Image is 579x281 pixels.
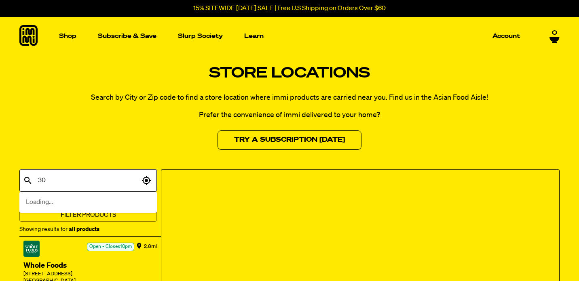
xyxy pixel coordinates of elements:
[56,17,523,55] nav: Main navigation
[492,33,520,39] p: Account
[489,30,523,42] a: Account
[19,92,560,103] p: Search by City or Zip code to find a store location where immi products are carried near you. Fin...
[23,261,157,271] div: Whole Foods
[193,5,386,12] p: 15% SITEWIDE [DATE] SALE | Free U.S Shipping on Orders Over $60
[56,17,80,55] a: Shop
[69,226,99,232] strong: all products
[87,243,134,251] div: Open • Closes 10pm
[549,29,560,43] a: 0
[59,33,76,39] p: Shop
[36,173,139,188] input: Search city or postal code
[23,271,157,278] div: [STREET_ADDRESS]
[144,241,157,253] div: 2.8 mi
[19,110,560,121] p: Prefer the convenience of immi delivered to your home?
[19,224,157,234] div: Showing results for
[98,33,156,39] p: Subscribe & Save
[244,33,264,39] p: Learn
[19,192,157,213] div: Loading…
[178,33,223,39] p: Slurp Society
[241,17,267,55] a: Learn
[19,65,560,82] h1: Store Locations
[175,30,226,42] a: Slurp Society
[19,209,157,222] button: Filter Products
[552,29,557,37] span: 0
[218,130,361,150] a: Try a Subscription [DATE]
[95,30,160,42] a: Subscribe & Save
